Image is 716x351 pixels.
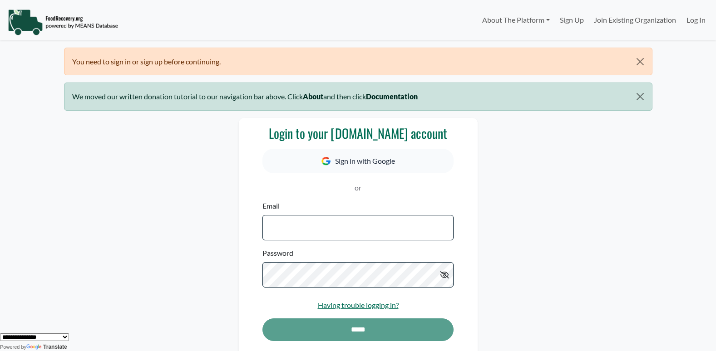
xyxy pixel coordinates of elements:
[628,48,652,75] button: Close
[262,248,293,258] label: Password
[318,301,399,309] a: Having trouble logging in?
[589,11,681,29] a: Join Existing Organization
[555,11,589,29] a: Sign Up
[628,83,652,110] button: Close
[303,92,323,101] b: About
[366,92,418,101] b: Documentation
[477,11,554,29] a: About The Platform
[681,11,711,29] a: Log In
[321,157,331,166] img: Google Icon
[26,344,43,351] img: Google Translate
[26,344,67,350] a: Translate
[262,200,280,211] label: Email
[262,182,453,193] p: or
[8,9,118,36] img: NavigationLogo_FoodRecovery-91c16205cd0af1ed486a0f1a7774a6544ea792ac00100771e7dd3ec7c0e58e41.png
[64,48,652,75] div: You need to sign in or sign up before continuing.
[64,83,652,110] div: We moved our written donation tutorial to our navigation bar above. Click and then click
[262,149,453,173] button: Sign in with Google
[262,126,453,141] h3: Login to your [DOMAIN_NAME] account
